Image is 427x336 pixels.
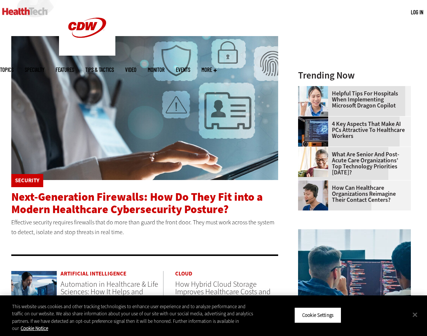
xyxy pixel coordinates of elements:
img: medical researchers looks at images on a monitor in a lab [11,271,57,306]
img: Healthcare contact center [298,180,328,210]
a: Features [56,67,74,73]
a: Security [15,178,39,183]
a: Cloud [175,271,278,277]
span: More [201,67,217,73]
a: Artificial Intelligence [61,271,163,277]
a: CDW [59,50,115,58]
img: Doctor using secure tablet [11,36,278,180]
p: Effective security requires firewalls that do more than guard the front door. They must work acro... [11,218,278,237]
img: Older person using tablet [298,147,328,177]
img: Desktop monitor with brain AI concept [298,117,328,147]
a: Log in [411,9,423,15]
img: Doctor using phone to dictate to tablet [298,86,328,116]
a: MonITor [148,67,165,73]
a: Desktop monitor with brain AI concept [298,117,332,123]
span: Specialty [25,67,44,73]
img: Home [2,8,48,15]
a: How Can Healthcare Organizations Reimagine Their Contact Centers? [298,185,406,203]
a: Doctor using phone to dictate to tablet [298,86,332,92]
a: Older person using tablet [298,147,332,153]
a: Events [176,67,190,73]
a: How Hybrid Cloud Storage Improves Healthcare Costs and Security [175,279,271,304]
img: Coworkers coding [298,229,411,314]
button: Close [407,306,423,323]
div: User menu [411,8,423,16]
a: What Are Senior and Post-Acute Care Organizations’ Top Technology Priorities [DATE]? [298,151,406,176]
a: Next-Generation Firewalls: How Do They Fit into a Modern Healthcare Cybersecurity Posture? [11,189,263,217]
a: Tips & Tactics [85,67,114,73]
a: Healthcare contact center [298,180,332,186]
button: Cookie Settings [294,307,341,323]
a: Video [125,67,136,73]
a: 4 Key Aspects That Make AI PCs Attractive to Healthcare Workers [298,121,406,139]
a: Helpful Tips for Hospitals When Implementing Microsoft Dragon Copilot [298,91,406,109]
h3: Trending Now [298,71,411,80]
a: More information about your privacy [21,325,48,331]
a: Automation in Healthcare & Life Sciences: How It Helps and What's Next [61,279,158,304]
div: This website uses cookies and other tracking technologies to enhance user experience and to analy... [12,303,256,332]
